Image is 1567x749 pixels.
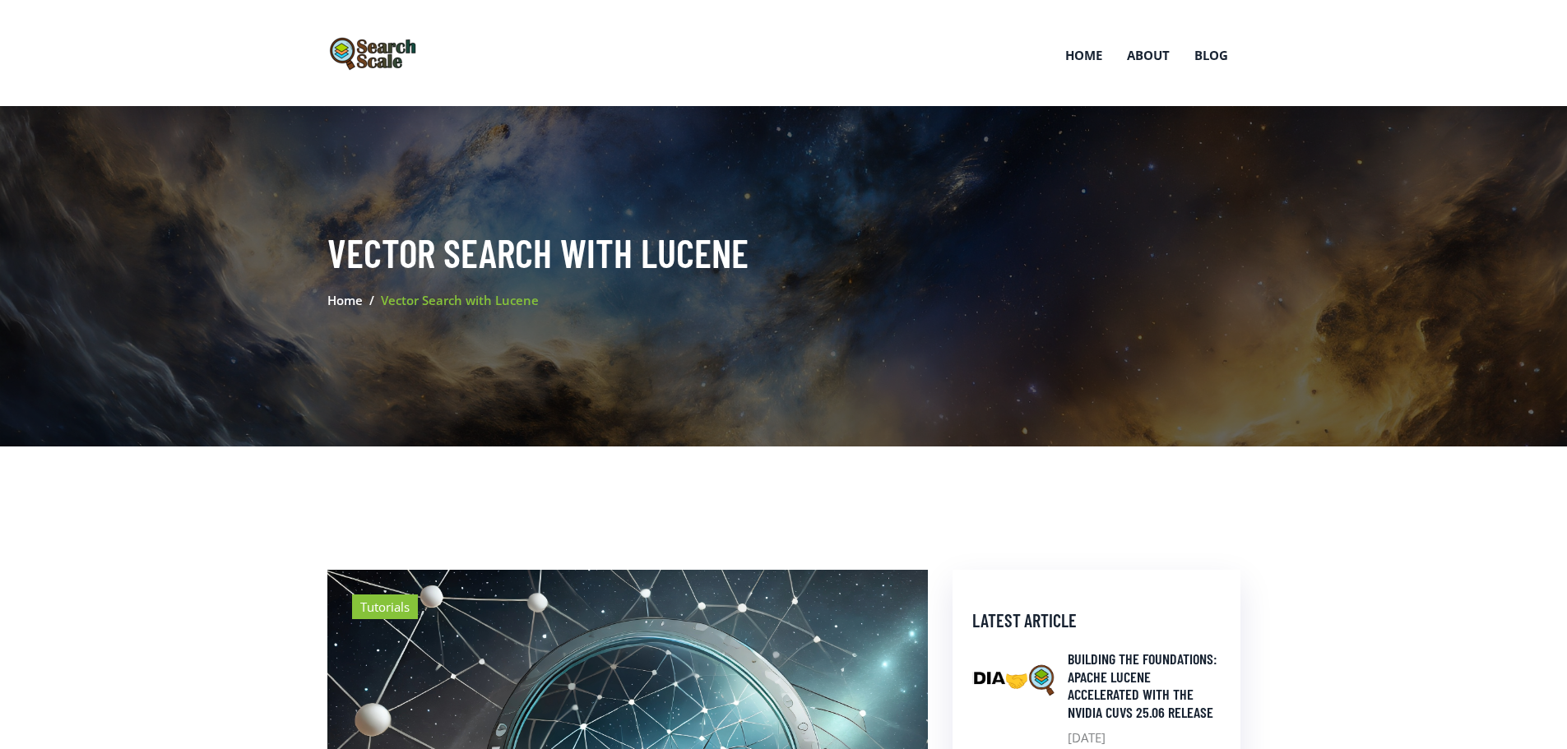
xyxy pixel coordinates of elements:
[972,650,1055,708] img: nvidia-searchscale.png
[363,290,539,310] li: Vector Search with Lucene
[352,594,418,619] div: Tutorials
[327,36,421,71] img: SearchScale
[972,609,1221,631] h4: Latest Article
[1115,12,1182,98] a: About
[327,290,1240,310] nav: breadcrumb
[1068,650,1221,747] div: [DATE]
[327,229,1240,277] h2: Vector Search with Lucene
[327,292,363,308] a: Home
[1053,12,1115,98] a: Home
[1182,12,1240,98] a: Blog
[1068,650,1221,721] a: Building the foundations: Apache Lucene Accelerated with the NVIDIA cuVS 25.06 Release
